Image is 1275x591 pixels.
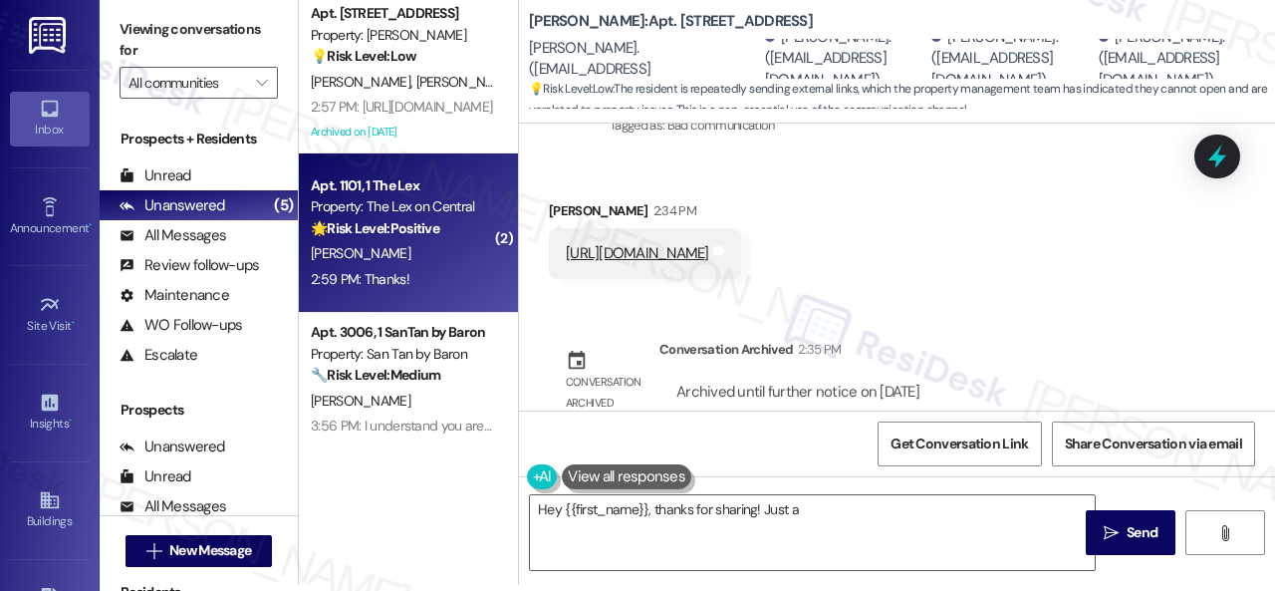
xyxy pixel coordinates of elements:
[120,195,225,216] div: Unanswered
[100,400,298,421] div: Prospects
[765,27,926,91] div: [PERSON_NAME]. ([EMAIL_ADDRESS][DOMAIN_NAME])
[311,73,416,91] span: [PERSON_NAME]
[10,288,90,342] a: Site Visit •
[126,535,273,567] button: New Message
[1217,525,1232,541] i: 
[566,372,643,415] div: Conversation archived
[256,75,267,91] i: 
[309,120,497,145] div: Archived on [DATE]
[120,345,197,366] div: Escalate
[128,67,246,99] input: All communities
[169,540,251,561] span: New Message
[309,439,497,463] div: Archived on [DATE]
[311,3,495,24] div: Apt. [STREET_ADDRESS]
[311,322,495,343] div: Apt. 3006, 1 SanTan by Baron
[120,496,226,517] div: All Messages
[529,16,760,102] div: [PERSON_NAME] Sasha-[PERSON_NAME]. ([EMAIL_ADDRESS][DOMAIN_NAME])
[610,111,1260,140] div: Tagged as:
[69,414,72,428] span: •
[120,225,226,246] div: All Messages
[120,315,242,336] div: WO Follow-ups
[529,81,613,97] strong: 💡 Risk Level: Low
[659,339,793,360] div: Conversation Archived
[10,386,90,440] a: Insights •
[1099,27,1260,91] div: [PERSON_NAME]. ([EMAIL_ADDRESS][DOMAIN_NAME])
[648,200,696,221] div: 2:34 PM
[146,543,161,559] i: 
[311,244,410,262] span: [PERSON_NAME]
[120,437,225,457] div: Unanswered
[416,73,522,91] span: [PERSON_NAME]
[120,466,191,487] div: Unread
[100,129,298,149] div: Prospects + Residents
[891,434,1028,454] span: Get Conversation Link
[1052,422,1255,466] button: Share Conversation via email
[1104,525,1119,541] i: 
[311,25,495,46] div: Property: [PERSON_NAME]
[10,483,90,537] a: Buildings
[931,27,1093,91] div: [PERSON_NAME]. ([EMAIL_ADDRESS][DOMAIN_NAME])
[311,98,492,116] div: 2:57 PM: [URL][DOMAIN_NAME]
[566,243,709,263] a: [URL][DOMAIN_NAME]
[529,79,1275,122] span: : The resident is repeatedly sending external links, which the property management team has indic...
[311,47,416,65] strong: 💡 Risk Level: Low
[1086,510,1175,555] button: Send
[10,92,90,146] a: Inbox
[1065,434,1242,454] span: Share Conversation via email
[29,17,70,54] img: ResiDesk Logo
[549,200,741,228] div: [PERSON_NAME]
[311,175,495,196] div: Apt. 1101, 1 The Lex
[530,495,1095,570] textarea: Hey {{first_name}}, thanks for sharing!
[72,316,75,330] span: •
[311,366,440,384] strong: 🔧 Risk Level: Medium
[667,117,775,134] span: Bad communication
[311,196,495,217] div: Property: The Lex on Central
[89,218,92,232] span: •
[793,339,841,360] div: 2:35 PM
[120,255,259,276] div: Review follow-ups
[311,270,409,288] div: 2:59 PM: Thanks!
[1127,522,1157,543] span: Send
[120,14,278,67] label: Viewing conversations for
[878,422,1041,466] button: Get Conversation Link
[311,219,439,237] strong: 🌟 Risk Level: Positive
[120,285,229,306] div: Maintenance
[311,344,495,365] div: Property: San Tan by Baron
[311,392,410,410] span: [PERSON_NAME]
[529,11,813,32] b: [PERSON_NAME]: Apt. [STREET_ADDRESS]
[269,190,298,221] div: (5)
[674,382,921,403] div: Archived until further notice on [DATE]
[120,165,191,186] div: Unread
